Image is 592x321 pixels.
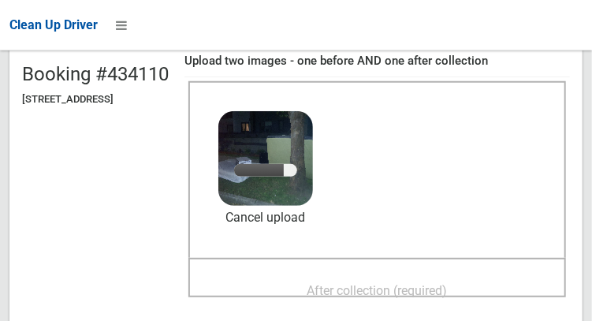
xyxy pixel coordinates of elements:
a: Clean Up Driver [9,13,98,37]
h4: Upload two images - one before AND one after collection [184,54,570,68]
span: After collection (required) [307,283,448,298]
h5: [STREET_ADDRESS] [22,94,169,105]
a: Cancel upload [218,206,313,230]
h2: Booking #434110 [22,64,169,84]
span: Clean Up Driver [9,17,98,32]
